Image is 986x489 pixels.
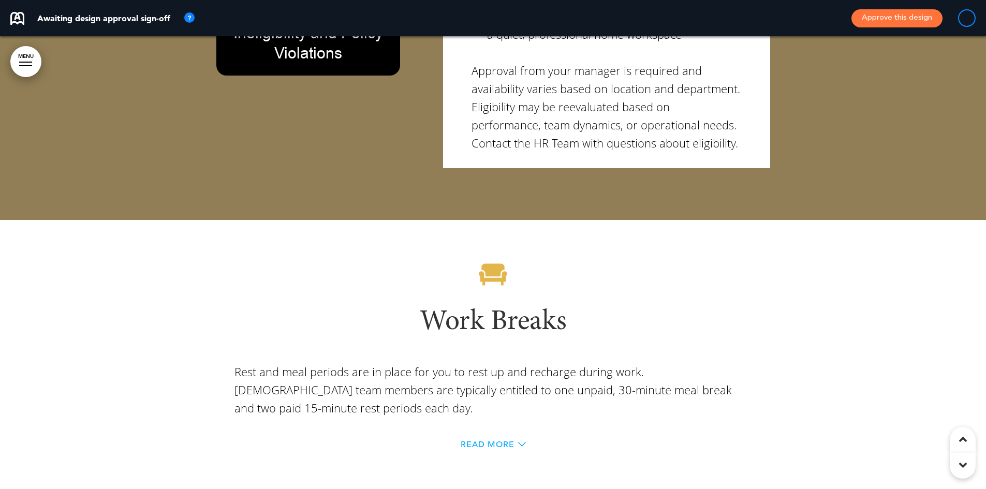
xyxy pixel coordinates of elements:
button: Approve this design [851,9,943,27]
img: 1757442241925-Break.svg [477,259,509,290]
a: MENU [10,46,41,77]
p: Approval from your manager is required and availability varies based on location and department. ... [472,62,741,153]
img: airmason-logo [10,12,24,25]
p: Awaiting design approval sign-off [37,14,170,22]
span: Read More [461,440,514,449]
h1: Work Breaks [234,308,752,337]
img: tooltip_icon.svg [183,12,196,24]
h6: Ineligibility and Policy Violations [228,23,389,64]
p: Rest and meal periods are in place for you to rest up and recharge during work. [DEMOGRAPHIC_DATA... [234,363,752,418]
